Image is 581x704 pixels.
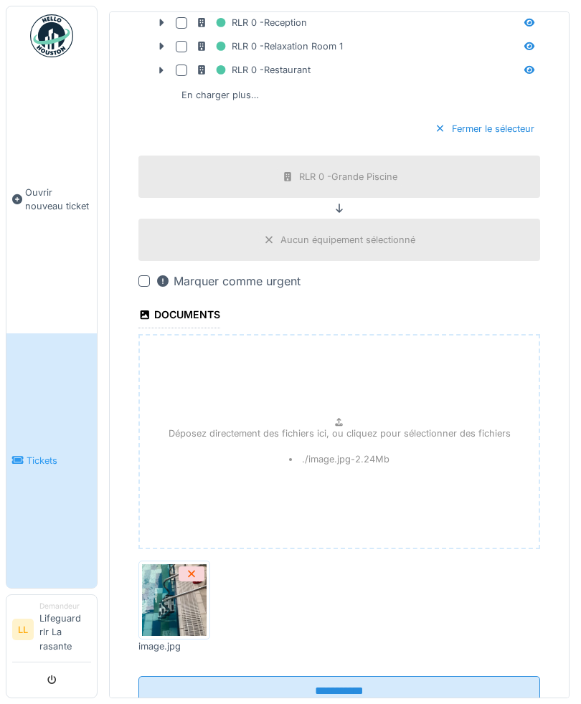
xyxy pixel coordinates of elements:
li: ./image.jpg - 2.24 Mb [289,452,389,466]
span: Ouvrir nouveau ticket [25,186,91,213]
p: Déposez directement des fichiers ici, ou cliquez pour sélectionner des fichiers [169,427,511,440]
div: RLR 0 -Restaurant [196,61,311,79]
div: Documents [138,304,220,328]
li: LL [12,619,34,640]
div: RLR 0 -Relaxation Room 1 [196,37,343,55]
img: fows0qe3vnwegphz0mqcv24b9j2d [142,564,207,636]
div: En charger plus… [176,85,265,105]
a: LL DemandeurLifeguard rlr La rasante [12,601,91,662]
li: Lifeguard rlr La rasante [39,601,91,659]
div: Demandeur [39,601,91,612]
div: RLR 0 -Grande Piscine [299,170,397,184]
a: Tickets [6,333,97,588]
div: Marquer comme urgent [156,272,301,290]
div: RLR 0 -Reception [196,14,307,32]
div: image.jpg [138,639,210,653]
a: Ouvrir nouveau ticket [6,65,97,333]
div: Aucun équipement sélectionné [280,233,415,247]
img: Badge_color-CXgf-gQk.svg [30,14,73,57]
span: Tickets [27,454,91,467]
div: Fermer le sélecteur [429,119,540,138]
